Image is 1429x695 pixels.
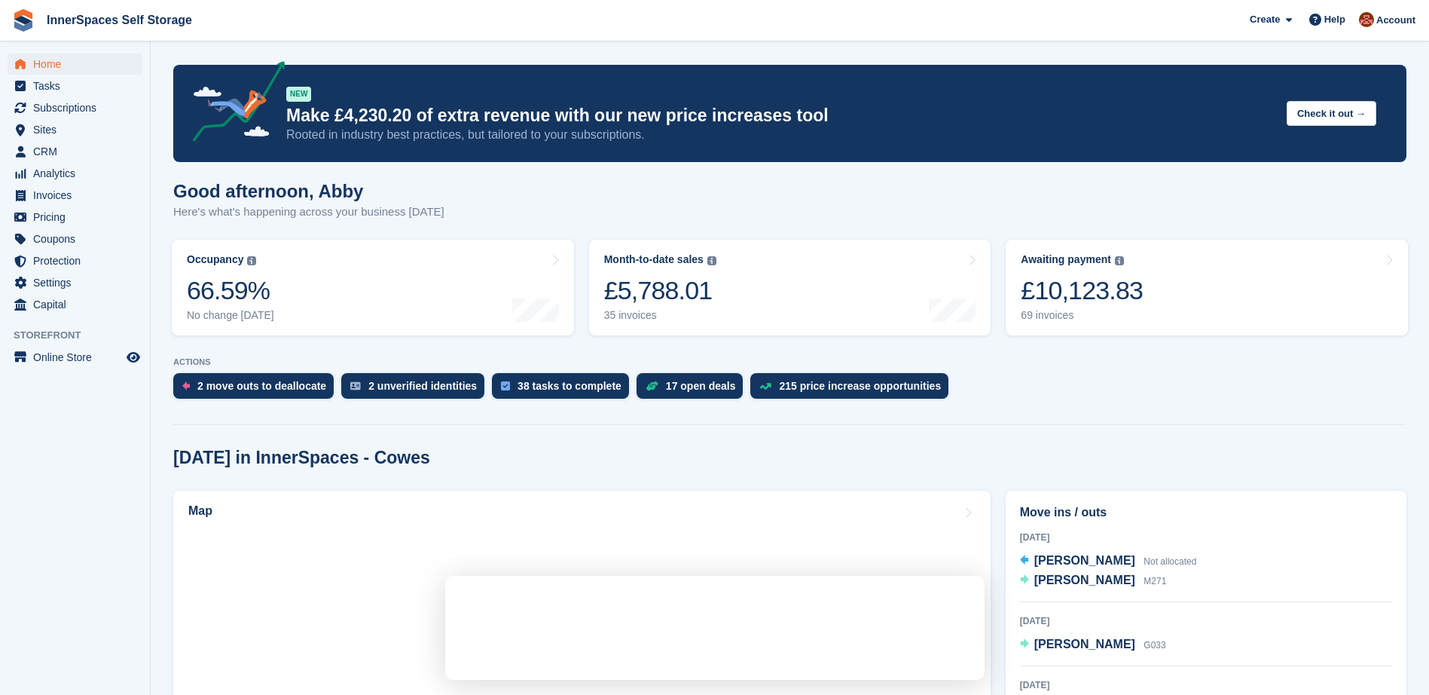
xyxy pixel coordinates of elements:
[33,185,124,206] span: Invoices
[646,381,658,391] img: deal-1b604bf984904fb50ccaf53a9ad4b4a5d6e5aea283cecdc64d6e3604feb123c2.svg
[1020,531,1392,544] div: [DATE]
[1021,309,1143,322] div: 69 invoices
[759,383,771,390] img: price_increase_opportunities-93ffe204e8149a01c8c9dc8f82e8f89637d9d84a8eef4429ea346261dce0b2c0.svg
[187,309,274,322] div: No change [DATE]
[1020,504,1392,522] h2: Move ins / outs
[604,275,716,306] div: £5,788.01
[350,381,361,390] img: verify_identity-adf6edd0f0f0b5bbfe63781bf79b02c33cf7c696d77639b501bdc392416b5a36.svg
[286,87,311,102] div: NEW
[1376,13,1415,28] span: Account
[8,294,142,315] a: menu
[33,119,124,140] span: Sites
[8,228,142,250] a: menu
[666,380,736,392] div: 17 open deals
[172,240,574,335] a: Occupancy 66.59% No change [DATE]
[750,373,956,406] a: 215 price increase opportunities
[1287,101,1376,126] button: Check it out →
[1034,574,1135,586] span: [PERSON_NAME]
[707,256,716,265] img: icon-info-grey-7440780725fd019a000dd9b08b2336e03edf1995a4989e88bcd33f0948082b44.svg
[1021,253,1111,266] div: Awaiting payment
[33,250,124,271] span: Protection
[518,380,621,392] div: 38 tasks to complete
[779,380,941,392] div: 215 price increase opportunities
[8,119,142,140] a: menu
[1020,635,1166,655] a: [PERSON_NAME] G033
[8,185,142,206] a: menu
[33,272,124,293] span: Settings
[589,240,991,335] a: Month-to-date sales £5,788.01 35 invoices
[188,504,212,518] h2: Map
[501,381,510,390] img: task-75834270c22a3079a89374b754ae025e5fb1db73e45f91037f5363f120a921f8.svg
[1020,571,1167,591] a: [PERSON_NAME] M271
[8,250,142,271] a: menu
[492,373,637,406] a: 38 tasks to complete
[1034,638,1135,651] span: [PERSON_NAME]
[8,97,142,118] a: menu
[1021,275,1143,306] div: £10,123.83
[604,309,716,322] div: 35 invoices
[41,8,198,32] a: InnerSpaces Self Storage
[637,373,751,406] a: 17 open deals
[1250,12,1280,27] span: Create
[12,9,35,32] img: stora-icon-8386f47178a22dfd0bd8f6a31ec36ba5ce8667c1dd55bd0f319d3a0aa187defe.svg
[197,380,326,392] div: 2 move outs to deallocate
[8,207,142,228] a: menu
[33,294,124,315] span: Capital
[1020,552,1197,571] a: [PERSON_NAME] Not allocated
[1144,576,1166,586] span: M271
[33,347,124,368] span: Online Store
[286,127,1275,143] p: Rooted in industry best practices, but tailored to your subscriptions.
[173,448,430,468] h2: [DATE] in InnerSpaces - Cowes
[33,228,124,250] span: Coupons
[445,576,985,680] iframe: Survey by David from Stora
[1144,640,1165,651] span: G033
[33,207,124,228] span: Pricing
[173,181,444,201] h1: Good afternoon, Abby
[180,61,285,147] img: price-adjustments-announcement-icon-8257ccfd72463d97f412b2fc003d46551f7dbcb40ab6d574587a9cd5c0d94...
[8,75,142,96] a: menu
[8,272,142,293] a: menu
[33,54,124,75] span: Home
[173,357,1406,367] p: ACTIONS
[33,141,124,162] span: CRM
[173,373,341,406] a: 2 move outs to deallocate
[14,328,150,343] span: Storefront
[124,348,142,366] a: Preview store
[1006,240,1408,335] a: Awaiting payment £10,123.83 69 invoices
[1020,614,1392,628] div: [DATE]
[1144,556,1196,567] span: Not allocated
[182,381,190,390] img: move_outs_to_deallocate_icon-f764333ba52eb49d3ac5e1228854f67142a1ed5810a6f6cc68b1a99e826820c5.svg
[247,256,256,265] img: icon-info-grey-7440780725fd019a000dd9b08b2336e03edf1995a4989e88bcd33f0948082b44.svg
[1115,256,1124,265] img: icon-info-grey-7440780725fd019a000dd9b08b2336e03edf1995a4989e88bcd33f0948082b44.svg
[33,75,124,96] span: Tasks
[187,275,274,306] div: 66.59%
[187,253,243,266] div: Occupancy
[33,163,124,184] span: Analytics
[8,163,142,184] a: menu
[8,54,142,75] a: menu
[1359,12,1374,27] img: Abby Tilley
[341,373,492,406] a: 2 unverified identities
[8,141,142,162] a: menu
[1324,12,1345,27] span: Help
[286,105,1275,127] p: Make £4,230.20 of extra revenue with our new price increases tool
[1020,678,1392,692] div: [DATE]
[1034,554,1135,567] span: [PERSON_NAME]
[8,347,142,368] a: menu
[33,97,124,118] span: Subscriptions
[368,380,477,392] div: 2 unverified identities
[173,204,444,221] p: Here's what's happening across your business [DATE]
[604,253,704,266] div: Month-to-date sales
